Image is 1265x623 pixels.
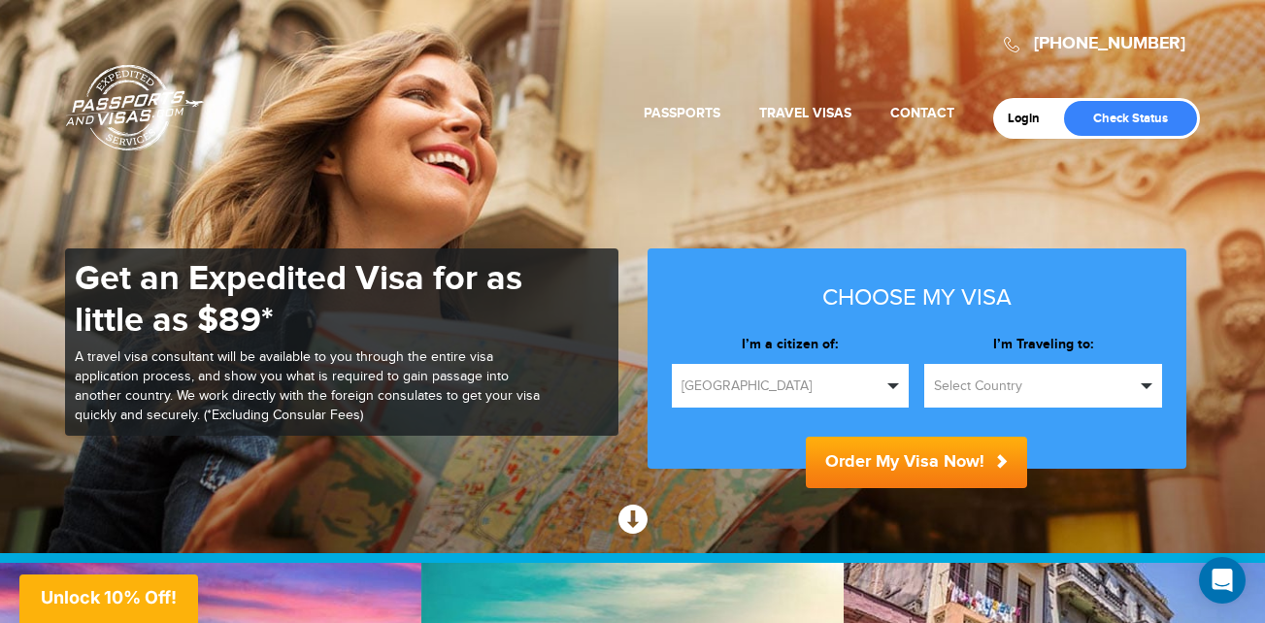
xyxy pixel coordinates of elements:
a: [PHONE_NUMBER] [1034,33,1185,54]
span: Select Country [934,377,1135,396]
button: Order My Visa Now! [806,437,1027,488]
button: [GEOGRAPHIC_DATA] [672,364,910,408]
a: Contact [890,105,954,121]
span: [GEOGRAPHIC_DATA] [682,377,882,396]
div: Unlock 10% Off! [19,574,198,623]
label: I’m Traveling to: [924,335,1162,354]
h1: Get an Expedited Visa for as little as $89* [75,258,541,342]
button: Select Country [924,364,1162,408]
p: A travel visa consultant will be available to you through the entire visa application process, an... [75,348,541,426]
a: Passports [644,105,720,121]
h3: Choose my visa [672,285,1162,311]
a: Passports & [DOMAIN_NAME] [66,64,204,151]
span: Unlock 10% Off! [41,587,177,607]
label: I’m a citizen of: [672,335,910,354]
a: Check Status [1064,101,1197,136]
div: Open Intercom Messenger [1199,557,1246,604]
a: Travel Visas [759,105,851,121]
a: Login [1008,111,1053,126]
